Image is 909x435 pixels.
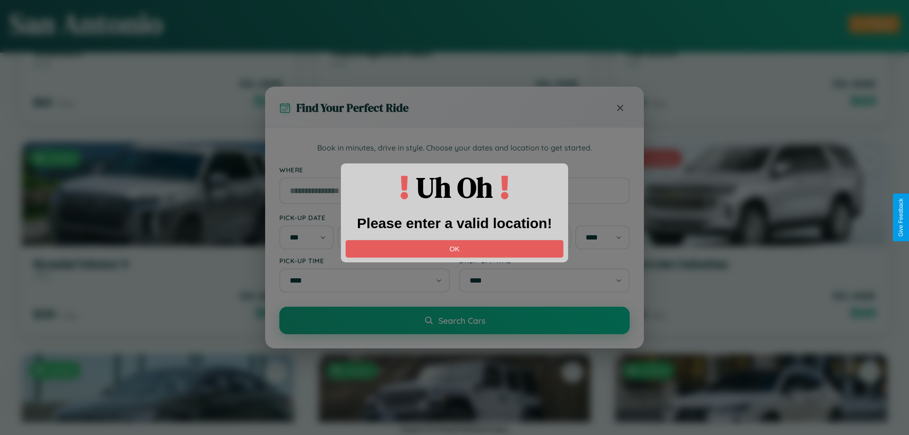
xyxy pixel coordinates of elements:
span: Search Cars [438,315,485,326]
label: Drop-off Date [459,213,630,222]
p: Book in minutes, drive in style. Choose your dates and location to get started. [279,142,630,154]
label: Pick-up Time [279,257,450,265]
h3: Find Your Perfect Ride [296,100,409,115]
label: Drop-off Time [459,257,630,265]
label: Pick-up Date [279,213,450,222]
label: Where [279,166,630,174]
